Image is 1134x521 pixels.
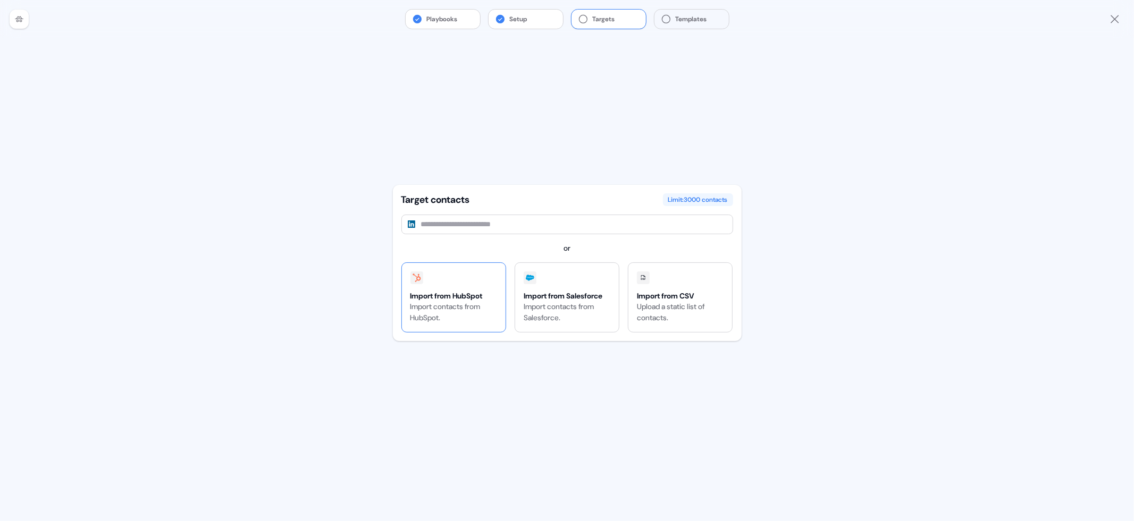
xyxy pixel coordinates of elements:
a: Close [1108,13,1121,25]
button: Import from SalesforceImport contacts from Salesforce. [515,262,619,332]
button: Targets [572,10,646,29]
div: Import contacts from Salesforce. [524,301,610,323]
button: Templates [654,10,729,29]
button: Import from HubSpotImport contacts from HubSpot. [401,262,506,332]
div: Import contacts from HubSpot. [410,301,497,323]
div: Import from CSV [637,291,724,301]
div: Import from HubSpot [410,291,497,301]
div: or [401,243,733,254]
button: Import from CSVUpload a static list of contacts. [628,262,733,332]
div: Upload a static list of contacts. [637,301,724,323]
div: Import from Salesforce [524,291,610,301]
button: Setup [489,10,563,29]
div: Target contacts [401,193,470,206]
div: Limit: 3000 contacts [663,193,733,206]
button: Playbooks [406,10,480,29]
